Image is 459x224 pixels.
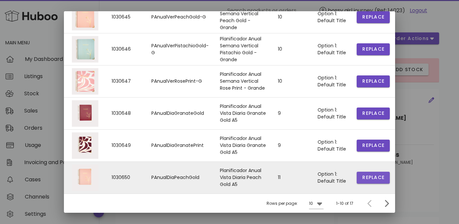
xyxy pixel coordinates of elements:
[273,98,312,130] td: 9
[17,17,74,22] div: Dominio: [DOMAIN_NAME]
[106,1,146,33] td: 1030645
[357,43,390,55] button: Replace
[357,140,390,152] button: Replace
[146,130,215,162] td: PAnualDiaGranatePrint
[106,162,146,194] td: 1030650
[215,33,273,66] td: Planificador Anual Semana Vertical Pistachio Gold - Grande
[357,11,390,23] button: Replace
[357,75,390,87] button: Replace
[312,162,351,194] td: Option 1: Default Title
[35,39,51,43] div: Dominio
[71,38,76,44] img: tab_keywords_by_traffic_grey.svg
[106,130,146,162] td: 1030649
[273,1,312,33] td: 10
[312,66,351,98] td: Option 1: Default Title
[78,39,105,43] div: Palabras clave
[362,78,384,85] span: Replace
[381,198,392,209] button: Next page
[362,46,384,53] span: Replace
[106,33,146,66] td: 1030646
[146,33,215,66] td: PAnualVerPistachioGold-G
[309,198,324,209] div: 10Rows per page:
[362,110,384,117] span: Replace
[309,201,313,206] div: 10
[146,162,215,194] td: PAnualDiaPeachGold
[146,1,215,33] td: PAnualVerPeachGold-G
[312,98,351,130] td: Option 1: Default Title
[106,98,146,130] td: 1030648
[106,66,146,98] td: 1030647
[362,142,384,149] span: Replace
[362,174,384,181] span: Replace
[336,201,353,206] div: 1-10 of 17
[215,162,273,194] td: Planificador Anual Vista Diaria Peach Gold A5
[267,194,324,213] div: Rows per page:
[273,66,312,98] td: 10
[215,1,273,33] td: Planificador Anual Semana Vertical Peach Gold - Grande
[11,17,16,22] img: website_grey.svg
[27,38,33,44] img: tab_domain_overview_orange.svg
[19,11,32,16] div: v 4.0.25
[273,130,312,162] td: 9
[11,11,16,16] img: logo_orange.svg
[215,66,273,98] td: Planificador Anual Semana Vertical Rose Print - Grande
[362,14,384,21] span: Replace
[273,33,312,66] td: 10
[215,130,273,162] td: Planificador Anual Vista Diaria Granate Gold A5
[357,108,390,119] button: Replace
[146,66,215,98] td: PAnualVerRosePrint-G
[215,98,273,130] td: Planificador Anual Vista Diaria Granate Gold A5
[312,33,351,66] td: Option 1: Default Title
[312,1,351,33] td: Option 1: Default Title
[312,130,351,162] td: Option 1: Default Title
[146,98,215,130] td: PAnualDiaGranateGold
[273,162,312,194] td: 11
[357,172,390,184] button: Replace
